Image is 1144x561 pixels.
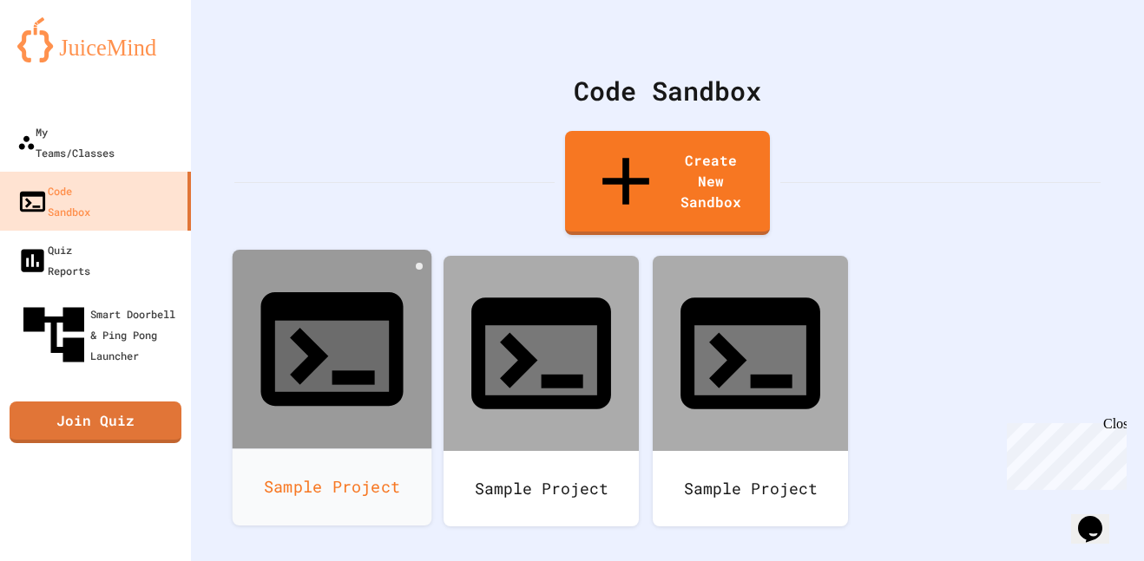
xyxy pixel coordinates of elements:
[1000,416,1127,490] iframe: chat widget
[234,71,1101,110] div: Code Sandbox
[444,451,639,526] div: Sample Project
[17,180,90,222] div: Code Sandbox
[233,250,432,525] a: Sample Project
[10,401,181,443] a: Join Quiz
[17,121,115,163] div: My Teams/Classes
[17,17,174,62] img: logo-orange.svg
[233,448,432,525] div: Sample Project
[444,256,639,526] a: Sample Project
[653,451,848,526] div: Sample Project
[1071,492,1127,544] iframe: chat widget
[17,298,184,371] div: Smart Doorbell & Ping Pong Launcher
[7,7,120,110] div: Chat with us now!Close
[17,239,90,281] div: Quiz Reports
[653,256,848,526] a: Sample Project
[565,131,770,235] a: Create New Sandbox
